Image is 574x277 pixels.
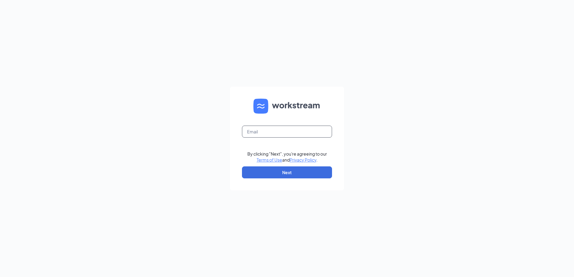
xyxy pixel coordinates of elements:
[242,166,332,178] button: Next
[257,157,282,162] a: Terms of Use
[290,157,316,162] a: Privacy Policy
[247,151,327,163] div: By clicking "Next", you're agreeing to our and .
[253,99,321,114] img: WS logo and Workstream text
[242,126,332,138] input: Email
